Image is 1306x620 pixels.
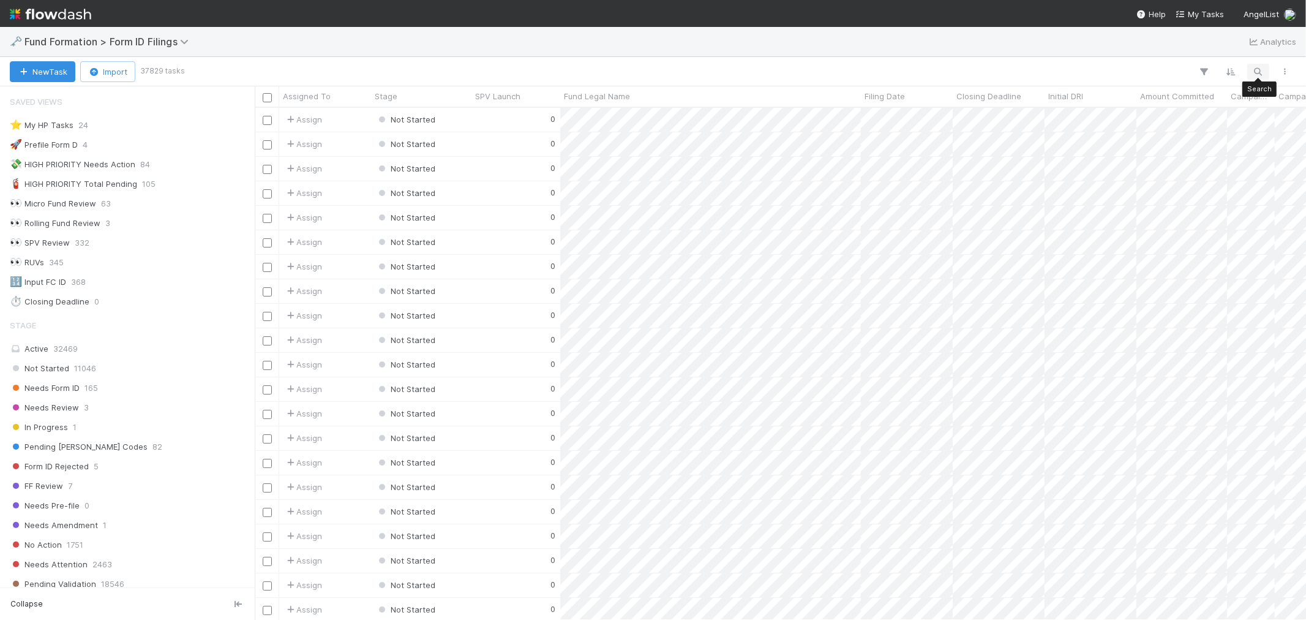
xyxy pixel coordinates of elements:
[284,285,322,297] span: Assign
[284,603,322,616] span: Assign
[376,187,435,199] div: Not Started
[140,157,150,172] span: 84
[10,257,22,267] span: 👀
[550,235,555,248] div: 0
[263,238,272,248] input: Toggle Row Selected
[284,407,322,420] span: Assign
[263,410,272,419] input: Toggle Row Selected
[10,178,22,189] span: 🧯
[142,176,156,192] span: 105
[94,459,99,474] span: 5
[78,118,88,133] span: 24
[10,119,22,130] span: ⭐
[284,383,322,395] span: Assign
[1136,8,1166,20] div: Help
[376,383,435,395] div: Not Started
[10,557,88,572] span: Needs Attention
[284,162,322,175] span: Assign
[284,579,322,591] div: Assign
[284,236,322,248] div: Assign
[550,284,555,297] div: 0
[284,138,322,150] span: Assign
[550,309,555,321] div: 0
[10,296,22,306] span: ⏱️
[376,505,435,518] div: Not Started
[10,157,135,172] div: HIGH PRIORITY Needs Action
[550,260,555,272] div: 0
[550,603,555,615] div: 0
[263,116,272,125] input: Toggle Row Selected
[10,498,80,513] span: Needs Pre-file
[10,235,70,251] div: SPV Review
[375,90,397,102] span: Stage
[10,118,73,133] div: My HP Tasks
[152,439,162,455] span: 82
[10,380,80,396] span: Needs Form ID
[263,336,272,346] input: Toggle Row Selected
[550,480,555,493] div: 0
[376,407,435,420] div: Not Started
[101,196,111,211] span: 63
[10,176,137,192] div: HIGH PRIORITY Total Pending
[1231,90,1272,102] span: Campaign ID
[376,188,435,198] span: Not Started
[284,481,322,493] span: Assign
[376,603,435,616] div: Not Started
[10,196,96,211] div: Micro Fund Review
[284,554,322,567] span: Assign
[550,333,555,346] div: 0
[376,211,435,224] div: Not Started
[376,482,435,492] span: Not Started
[263,508,272,517] input: Toggle Row Selected
[376,262,435,271] span: Not Started
[284,309,322,322] div: Assign
[263,287,272,297] input: Toggle Row Selected
[376,507,435,516] span: Not Started
[10,459,89,474] span: Form ID Rejected
[376,433,435,443] span: Not Started
[263,214,272,223] input: Toggle Row Selected
[83,137,88,153] span: 4
[10,478,63,494] span: FF Review
[376,236,435,248] div: Not Started
[550,358,555,370] div: 0
[263,93,272,102] input: Toggle All Rows Selected
[1176,8,1224,20] a: My Tasks
[10,599,43,610] span: Collapse
[1176,9,1224,19] span: My Tasks
[475,90,520,102] span: SPV Launch
[550,407,555,419] div: 0
[376,556,435,565] span: Not Started
[10,518,98,533] span: Needs Amendment
[376,481,435,493] div: Not Started
[284,211,322,224] span: Assign
[376,358,435,371] div: Not Started
[376,554,435,567] div: Not Started
[550,382,555,395] div: 0
[550,505,555,517] div: 0
[10,4,91,25] img: logo-inverted-e16ddd16eac7371096b0.svg
[376,286,435,296] span: Not Started
[284,530,322,542] span: Assign
[1140,90,1214,102] span: Amount Committed
[10,198,22,208] span: 👀
[263,165,272,174] input: Toggle Row Selected
[376,138,435,150] div: Not Started
[283,90,331,102] span: Assigned To
[284,432,322,444] span: Assign
[284,260,322,273] div: Assign
[284,187,322,199] span: Assign
[94,294,99,309] span: 0
[284,334,322,346] span: Assign
[75,235,89,251] span: 332
[263,557,272,566] input: Toggle Row Selected
[67,537,83,553] span: 1751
